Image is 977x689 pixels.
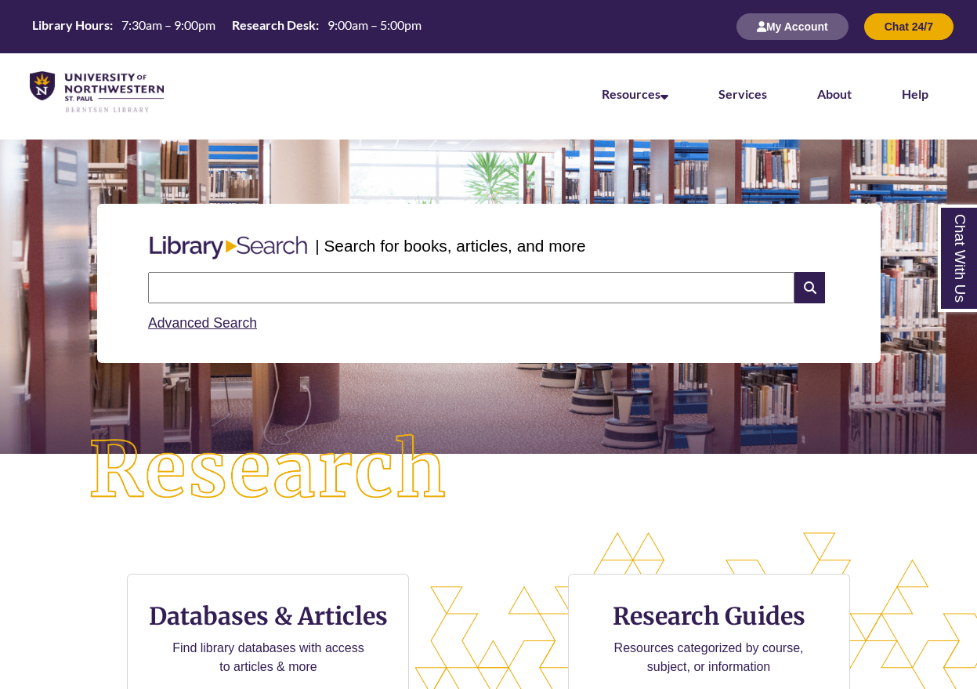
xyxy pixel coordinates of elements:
a: Help [902,86,928,101]
a: My Account [736,20,849,33]
a: Resources [602,86,668,101]
span: 9:00am – 5:00pm [327,17,422,32]
a: Services [718,86,767,101]
a: About [817,86,852,101]
img: Libary Search [142,230,315,266]
h3: Databases & Articles [140,601,396,631]
p: Resources categorized by course, subject, or information [606,639,811,676]
img: Research [49,394,488,547]
i: Search [794,272,824,303]
img: UNWSP Library Logo [30,71,164,114]
p: | Search for books, articles, and more [315,234,585,258]
button: My Account [736,13,849,40]
button: Chat 24/7 [864,13,953,40]
a: Chat 24/7 [864,20,953,33]
p: Find library databases with access to articles & more [166,639,371,676]
h3: Research Guides [581,601,837,631]
th: Library Hours: [26,16,115,34]
th: Research Desk: [226,16,321,34]
a: Advanced Search [148,315,257,331]
a: Hours Today [26,16,428,38]
table: Hours Today [26,16,428,36]
span: 7:30am – 9:00pm [121,17,215,32]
